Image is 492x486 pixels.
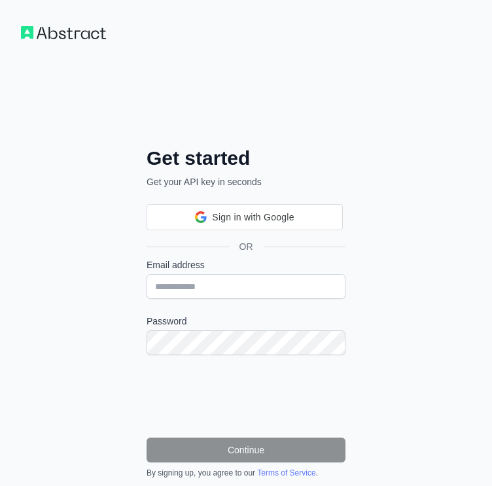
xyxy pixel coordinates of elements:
[147,175,345,188] p: Get your API key in seconds
[147,204,343,230] div: Sign in with Google
[257,468,315,477] a: Terms of Service
[147,147,345,170] h2: Get started
[212,211,294,224] span: Sign in with Google
[147,468,345,478] div: By signing up, you agree to our .
[147,438,345,462] button: Continue
[229,240,264,253] span: OR
[147,371,345,422] iframe: reCAPTCHA
[21,26,106,39] img: Workflow
[147,315,345,328] label: Password
[147,258,345,271] label: Email address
